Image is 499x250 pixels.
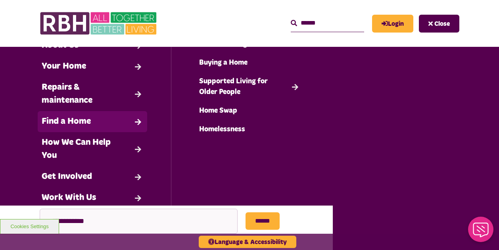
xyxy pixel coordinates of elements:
[372,15,413,33] a: MyRBH
[38,77,147,111] a: Repairs & maintenance
[291,15,364,32] input: Search
[38,187,147,208] a: Work With Us
[195,54,304,72] a: Buying a Home
[419,15,459,33] button: Navigation
[38,111,147,132] a: Find a Home
[463,214,499,250] iframe: Netcall Web Assistant for live chat
[40,209,238,234] input: Search
[38,132,147,166] a: How We Can Help You
[195,120,304,139] a: Homelessness
[195,72,304,102] a: Supported Living for Older People
[38,56,147,77] a: Your Home
[40,8,159,39] img: RBH
[38,166,147,187] a: Get Involved
[199,236,296,248] button: Language & Accessibility
[246,212,280,230] input: Submit button
[195,102,304,120] a: Home Swap
[434,21,450,27] span: Close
